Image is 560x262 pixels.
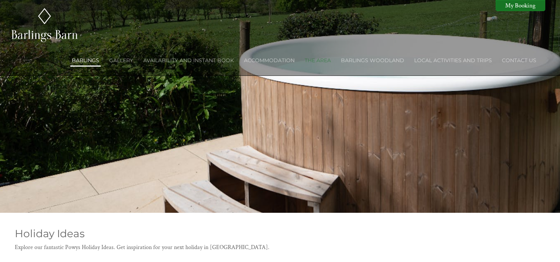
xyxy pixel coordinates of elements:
[15,243,536,251] p: Explore our fantastic Powys Holiday Ideas. Get inspiration for your next holiday in [GEOGRAPHIC_D...
[10,7,79,43] img: Barlings Barn
[72,57,99,64] a: Barlings
[414,57,492,64] a: Local activities and trips
[305,57,331,64] a: The Area
[341,57,404,64] a: Barlings Woodland
[244,57,295,64] a: Accommodation
[15,227,536,240] h1: Holiday Ideas
[502,57,536,64] a: Contact Us
[143,57,234,64] a: Availability and Instant Book
[109,57,133,64] a: Gallery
